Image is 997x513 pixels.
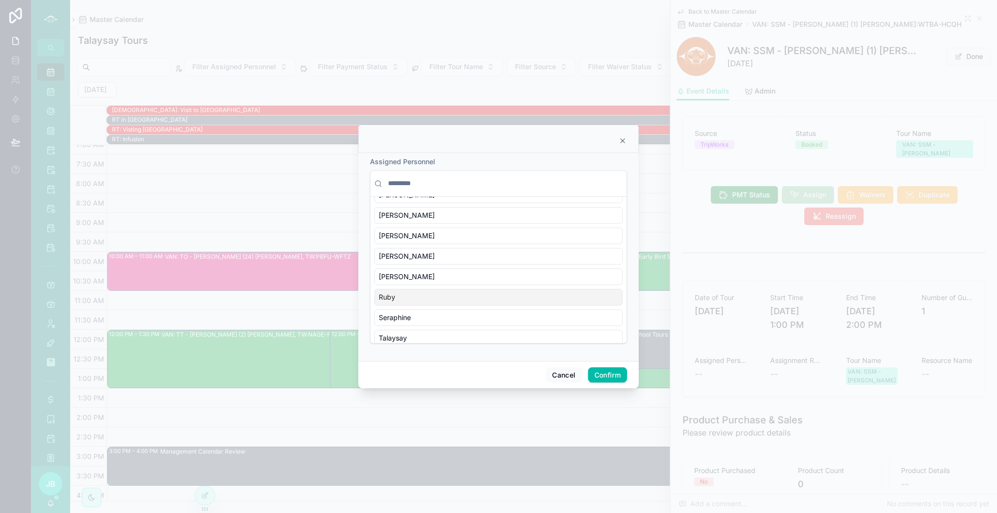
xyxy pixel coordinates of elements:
[379,292,395,302] span: Ruby
[370,197,627,343] div: Suggestions
[379,333,407,343] span: Talaysay
[379,231,435,241] span: [PERSON_NAME]
[379,272,435,282] span: [PERSON_NAME]
[588,367,627,383] button: Confirm
[546,367,582,383] button: Cancel
[379,313,411,323] span: Seraphine
[379,251,435,261] span: [PERSON_NAME]
[370,157,435,166] span: Assigned Personnel
[379,210,435,220] span: [PERSON_NAME]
